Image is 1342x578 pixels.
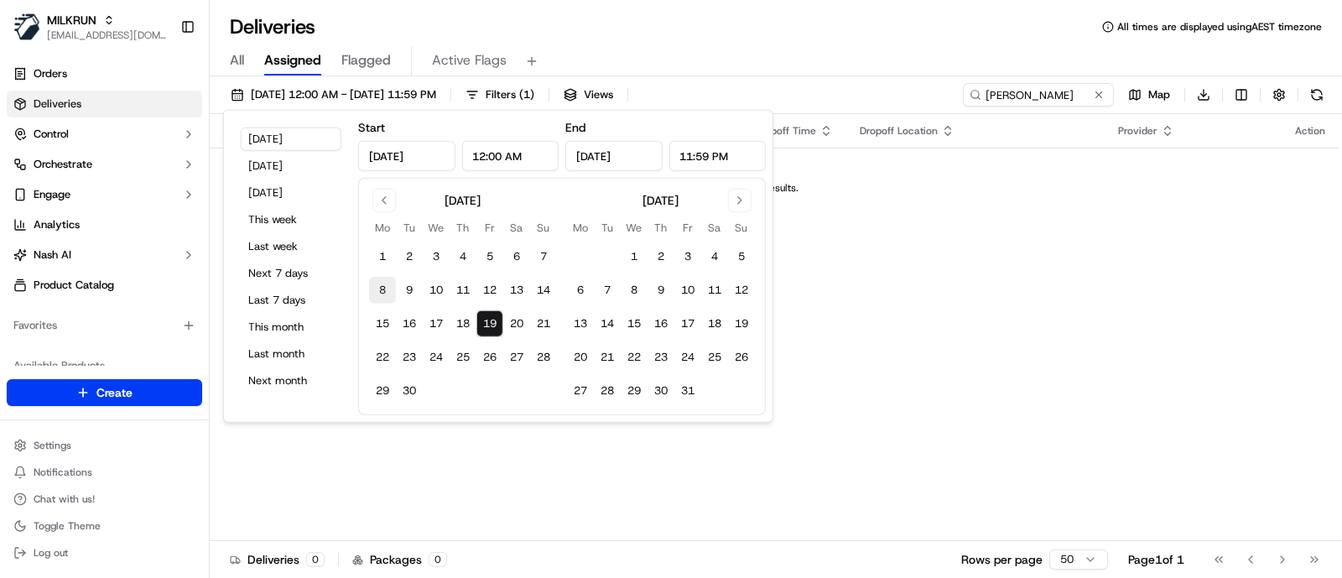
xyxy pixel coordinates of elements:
span: Log out [34,546,68,560]
th: Tuesday [396,219,423,237]
button: Notifications [7,461,202,484]
input: Date [358,141,455,171]
div: Favorites [7,312,202,339]
button: 18 [701,310,728,337]
span: Filters [486,87,534,102]
button: Settings [7,434,202,457]
button: 13 [567,310,594,337]
button: 7 [594,277,621,304]
img: MILKRUN [13,13,40,40]
button: Filters(1) [458,83,542,107]
button: 17 [674,310,701,337]
th: Sunday [728,219,755,237]
a: Product Catalog [7,272,202,299]
span: Settings [34,439,71,452]
th: Thursday [450,219,476,237]
input: Type to search [963,83,1114,107]
button: [DATE] [241,181,341,205]
button: 5 [476,243,503,270]
button: 22 [369,344,396,371]
div: 0 [429,552,447,567]
button: 9 [396,277,423,304]
span: Views [584,87,613,102]
button: 26 [728,344,755,371]
button: 6 [567,277,594,304]
button: 10 [423,277,450,304]
button: This month [241,315,341,339]
button: 7 [530,243,557,270]
button: MILKRUNMILKRUN[EMAIL_ADDRESS][DOMAIN_NAME] [7,7,174,47]
h1: Deliveries [230,13,315,40]
input: Date [565,141,663,171]
span: Deliveries [34,96,81,112]
button: 29 [621,378,648,404]
button: 19 [476,310,503,337]
button: 3 [674,243,701,270]
span: All times are displayed using AEST timezone [1117,20,1322,34]
button: 20 [503,310,530,337]
span: Dropoff Location [860,124,938,138]
p: Rows per page [961,551,1043,568]
button: 9 [648,277,674,304]
button: 14 [594,310,621,337]
div: No results. [216,181,1332,195]
button: Nash AI [7,242,202,268]
th: Friday [476,219,503,237]
button: Control [7,121,202,148]
button: Last month [241,342,341,366]
th: Sunday [530,219,557,237]
button: Chat with us! [7,487,202,511]
button: Views [556,83,621,107]
a: Orders [7,60,202,87]
button: Create [7,379,202,406]
button: Refresh [1305,83,1329,107]
button: 11 [450,277,476,304]
button: 24 [674,344,701,371]
span: Nash AI [34,247,71,263]
th: Saturday [503,219,530,237]
button: 30 [648,378,674,404]
button: 30 [396,378,423,404]
button: 10 [674,277,701,304]
span: Engage [34,187,70,202]
button: 21 [594,344,621,371]
button: 24 [423,344,450,371]
a: Deliveries [7,91,202,117]
button: [DATE] 12:00 AM - [DATE] 11:59 PM [223,83,444,107]
button: 23 [396,344,423,371]
button: 20 [567,344,594,371]
span: Orchestrate [34,157,92,172]
button: 25 [701,344,728,371]
span: All [230,50,244,70]
th: Friday [674,219,701,237]
button: 6 [503,243,530,270]
button: 31 [674,378,701,404]
span: Toggle Theme [34,519,101,533]
button: 1 [369,243,396,270]
button: Last week [241,235,341,258]
th: Wednesday [423,219,450,237]
th: Monday [567,219,594,237]
th: Saturday [701,219,728,237]
button: Map [1121,83,1178,107]
span: Notifications [34,466,92,479]
button: 4 [450,243,476,270]
button: Log out [7,541,202,565]
span: ( 1 ) [519,87,534,102]
div: 0 [306,552,325,567]
th: Tuesday [594,219,621,237]
span: Map [1148,87,1170,102]
button: This week [241,208,341,232]
button: 8 [369,277,396,304]
button: 12 [476,277,503,304]
button: 11 [701,277,728,304]
button: 15 [621,310,648,337]
div: Action [1295,124,1325,138]
button: Toggle Theme [7,514,202,538]
span: [EMAIL_ADDRESS][DOMAIN_NAME] [47,29,167,42]
button: 29 [369,378,396,404]
span: Assigned [264,50,321,70]
button: 14 [530,277,557,304]
button: 12 [728,277,755,304]
button: 2 [396,243,423,270]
